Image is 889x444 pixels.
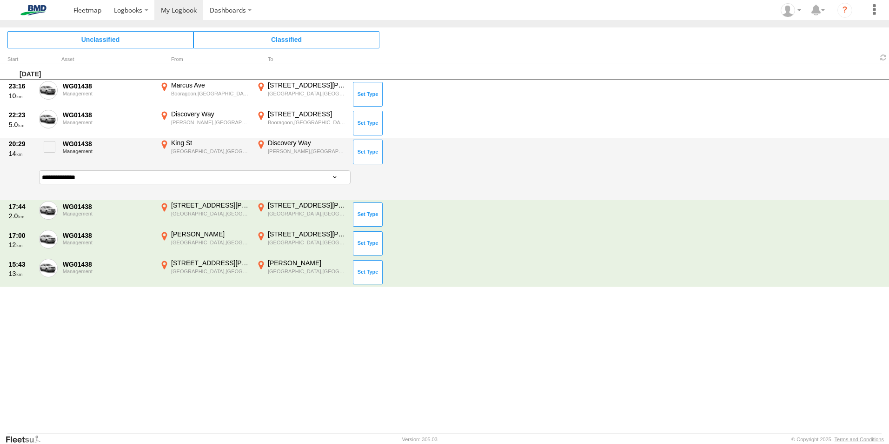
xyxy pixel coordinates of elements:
label: Click to View Event Location [255,230,348,257]
div: Management [63,91,153,96]
div: WG01438 [63,231,153,240]
div: 20:29 [9,140,34,148]
div: WG01438 [63,111,153,119]
span: Refresh [878,53,889,62]
label: Click to View Event Location [255,81,348,108]
button: Click to Set [353,260,383,284]
div: [GEOGRAPHIC_DATA],[GEOGRAPHIC_DATA] [268,210,346,217]
div: Management [63,269,153,274]
a: Visit our Website [5,435,48,444]
div: [STREET_ADDRESS] [268,110,346,118]
div: 23:16 [9,82,34,90]
button: Click to Set [353,140,383,164]
div: [GEOGRAPHIC_DATA],[GEOGRAPHIC_DATA] [268,239,346,246]
div: [GEOGRAPHIC_DATA],[GEOGRAPHIC_DATA] [268,268,346,275]
div: 22:23 [9,111,34,119]
div: Booragoon,[GEOGRAPHIC_DATA] [268,119,346,126]
div: Discovery Way [171,110,250,118]
div: [GEOGRAPHIC_DATA],[GEOGRAPHIC_DATA] [171,148,250,155]
button: Click to Set [353,82,383,106]
div: 15:43 [9,260,34,269]
div: [PERSON_NAME] [268,259,346,267]
div: From [158,57,251,62]
label: Click to View Event Location [255,139,348,166]
label: Click to View Event Location [158,81,251,108]
label: Click to View Event Location [158,201,251,228]
div: [GEOGRAPHIC_DATA],[GEOGRAPHIC_DATA] [171,239,250,246]
div: WG01438 [63,140,153,148]
div: Click to Sort [7,57,35,62]
div: Booragoon,[GEOGRAPHIC_DATA] [171,90,250,97]
div: Management [63,211,153,216]
label: Click to View Event Location [255,201,348,228]
label: Click to View Event Location [158,230,251,257]
button: Click to Set [353,231,383,256]
div: Management [63,240,153,245]
label: Click to View Event Location [255,259,348,286]
div: 17:00 [9,231,34,240]
div: WG01438 [63,260,153,269]
div: 12 [9,241,34,249]
label: Click to View Event Location [255,110,348,137]
span: Click to view Classified Trips [193,31,379,48]
div: [PERSON_NAME],[GEOGRAPHIC_DATA] [171,119,250,126]
div: WG01438 [63,202,153,211]
a: Terms and Conditions [835,437,884,442]
div: Marcus Ave [171,81,250,89]
div: 13 [9,269,34,278]
div: Tony Tanna [777,3,804,17]
div: WG01438 [63,82,153,90]
label: Click to View Event Location [158,110,251,137]
div: [GEOGRAPHIC_DATA],[GEOGRAPHIC_DATA] [171,210,250,217]
label: Click to View Event Location [158,259,251,286]
div: [PERSON_NAME] [171,230,250,238]
div: © Copyright 2025 - [791,437,884,442]
div: 5.0 [9,121,34,129]
div: [STREET_ADDRESS][PERSON_NAME] [268,230,346,238]
div: Management [63,120,153,125]
div: Discovery Way [268,139,346,147]
div: King St [171,139,250,147]
div: To [255,57,348,62]
div: 10 [9,92,34,100]
div: [STREET_ADDRESS][PERSON_NAME] [171,201,250,209]
div: 2.0 [9,212,34,220]
button: Click to Set [353,111,383,135]
div: [STREET_ADDRESS][PERSON_NAME] [268,81,346,89]
div: [STREET_ADDRESS][PERSON_NAME] [171,259,250,267]
div: Version: 305.03 [402,437,438,442]
img: bmd-logo.svg [9,5,58,15]
div: [PERSON_NAME],[GEOGRAPHIC_DATA] [268,148,346,155]
div: [GEOGRAPHIC_DATA],[GEOGRAPHIC_DATA] [171,268,250,275]
div: [STREET_ADDRESS][PERSON_NAME] [268,201,346,209]
label: Click to View Event Location [158,139,251,166]
div: [GEOGRAPHIC_DATA],[GEOGRAPHIC_DATA] [268,90,346,97]
div: Management [63,148,153,154]
i: ? [837,3,852,18]
button: Click to Set [353,202,383,227]
span: Click to view Unclassified Trips [7,31,193,48]
div: 17:44 [9,202,34,211]
div: Asset [61,57,154,62]
div: 14 [9,149,34,158]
